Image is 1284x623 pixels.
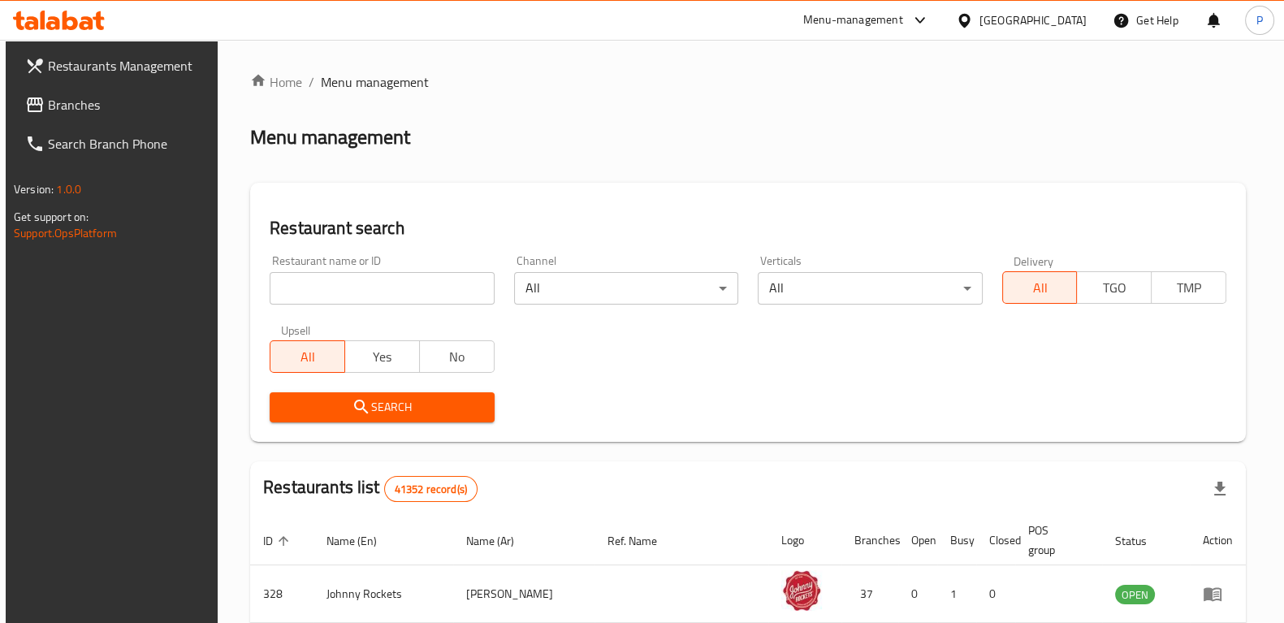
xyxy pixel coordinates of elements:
[384,476,478,502] div: Total records count
[48,95,207,115] span: Branches
[352,345,413,369] span: Yes
[277,345,339,369] span: All
[250,72,1246,92] nav: breadcrumb
[263,475,478,502] h2: Restaurants list
[1190,516,1246,565] th: Action
[898,565,937,623] td: 0
[14,179,54,200] span: Version:
[1115,586,1155,604] span: OPEN
[1076,271,1152,304] button: TGO
[270,392,494,422] button: Search
[14,206,89,227] span: Get support on:
[270,340,345,373] button: All
[313,565,453,623] td: Johnny Rockets
[937,516,976,565] th: Busy
[979,11,1087,29] div: [GEOGRAPHIC_DATA]
[48,56,207,76] span: Restaurants Management
[1028,521,1083,560] span: POS group
[841,565,898,623] td: 37
[1002,271,1078,304] button: All
[270,272,494,305] input: Search for restaurant name or ID..
[281,324,311,335] label: Upsell
[1256,11,1263,29] span: P
[250,565,313,623] td: 328
[453,565,594,623] td: [PERSON_NAME]
[321,72,429,92] span: Menu management
[250,72,302,92] a: Home
[426,345,488,369] span: No
[1158,276,1220,300] span: TMP
[976,516,1015,565] th: Closed
[309,72,314,92] li: /
[1115,531,1168,551] span: Status
[758,272,982,305] div: All
[344,340,420,373] button: Yes
[283,397,481,417] span: Search
[1151,271,1226,304] button: TMP
[12,46,220,85] a: Restaurants Management
[607,531,678,551] span: Ref. Name
[937,565,976,623] td: 1
[841,516,898,565] th: Branches
[12,85,220,124] a: Branches
[514,272,738,305] div: All
[466,531,535,551] span: Name (Ar)
[976,565,1015,623] td: 0
[803,11,903,30] div: Menu-management
[270,216,1226,240] h2: Restaurant search
[1009,276,1071,300] span: All
[48,134,207,154] span: Search Branch Phone
[781,570,822,611] img: Johnny Rockets
[419,340,495,373] button: No
[1200,469,1239,508] div: Export file
[385,482,477,497] span: 41352 record(s)
[250,124,410,150] h2: Menu management
[768,516,841,565] th: Logo
[263,531,294,551] span: ID
[1203,584,1233,604] div: Menu
[56,179,81,200] span: 1.0.0
[1014,255,1054,266] label: Delivery
[1083,276,1145,300] span: TGO
[326,531,398,551] span: Name (En)
[14,223,117,244] a: Support.OpsPlatform
[12,124,220,163] a: Search Branch Phone
[898,516,937,565] th: Open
